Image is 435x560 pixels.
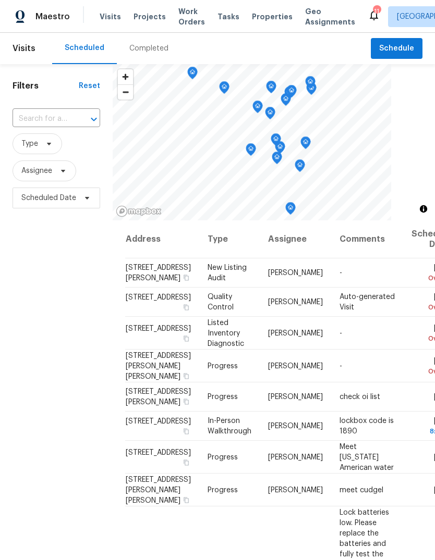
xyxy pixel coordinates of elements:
span: Progress [208,393,238,401]
span: lockbox code is 1890 [340,417,394,435]
span: [STREET_ADDRESS][PERSON_NAME] [126,264,191,282]
div: Map marker [275,141,285,157]
span: Visits [13,37,35,60]
button: Toggle attribution [417,203,430,215]
span: [STREET_ADDRESS][PERSON_NAME][PERSON_NAME] [126,352,191,380]
div: Map marker [266,81,276,97]
button: Schedule [371,38,422,59]
span: Geo Assignments [305,6,355,27]
span: [STREET_ADDRESS] [126,325,191,332]
span: Work Orders [178,6,205,27]
span: meet cudgel [340,486,383,493]
a: Mapbox homepage [116,205,162,217]
button: Copy Address [182,273,191,282]
button: Open [87,112,101,127]
span: [PERSON_NAME] [268,298,323,306]
span: [PERSON_NAME] [268,362,323,369]
button: Copy Address [182,495,191,504]
div: Map marker [281,93,291,109]
span: [PERSON_NAME] [268,486,323,493]
button: Copy Address [182,427,191,436]
div: Map marker [271,133,281,150]
th: Assignee [260,220,331,258]
div: Map marker [219,81,229,97]
span: [PERSON_NAME] [268,422,323,430]
span: [PERSON_NAME] [268,393,323,401]
button: Copy Address [182,371,191,380]
div: Map marker [286,85,297,101]
span: Type [21,139,38,149]
h1: Filters [13,81,79,91]
div: Map marker [284,86,295,103]
span: Tasks [217,13,239,20]
span: [PERSON_NAME] [268,453,323,461]
span: Visits [100,11,121,22]
span: Properties [252,11,293,22]
span: Zoom out [118,85,133,99]
span: [STREET_ADDRESS][PERSON_NAME][PERSON_NAME] [126,476,191,504]
span: [PERSON_NAME] [268,269,323,277]
div: Map marker [265,107,275,123]
button: Copy Address [182,457,191,467]
button: Copy Address [182,333,191,343]
button: Zoom in [118,69,133,84]
button: Copy Address [182,397,191,406]
input: Search for an address... [13,111,71,127]
span: Toggle attribution [420,203,427,215]
span: [STREET_ADDRESS] [126,294,191,301]
div: Map marker [252,101,263,117]
span: Progress [208,453,238,461]
span: In-Person Walkthrough [208,417,251,435]
span: [STREET_ADDRESS][PERSON_NAME] [126,388,191,406]
button: Copy Address [182,303,191,312]
div: Map marker [300,136,311,153]
span: Projects [134,11,166,22]
div: Map marker [246,143,256,159]
div: Scheduled [65,43,104,53]
th: Address [125,220,199,258]
div: Map marker [187,67,198,83]
span: Maestro [35,11,70,22]
div: Completed [129,43,168,54]
span: Schedule [379,42,414,55]
div: Reset [79,81,100,91]
div: Map marker [305,76,316,92]
span: Assignee [21,166,52,176]
th: Comments [331,220,403,258]
span: - [340,269,342,277]
span: Auto-generated Visit [340,293,395,311]
span: [STREET_ADDRESS] [126,418,191,425]
span: Listed Inventory Diagnostic [208,319,244,347]
th: Type [199,220,260,258]
span: check oi list [340,393,380,401]
span: - [340,362,342,369]
button: Zoom out [118,84,133,99]
span: - [340,329,342,337]
div: Map marker [295,159,305,176]
span: New Listing Audit [208,264,247,282]
canvas: Map [113,64,391,220]
div: 11 [373,6,380,17]
span: Progress [208,486,238,493]
span: [STREET_ADDRESS] [126,449,191,456]
div: Map marker [285,202,296,218]
div: Map marker [272,152,282,168]
span: Progress [208,362,238,369]
span: Quality Control [208,293,234,311]
span: [PERSON_NAME] [268,329,323,337]
span: Scheduled Date [21,193,76,203]
span: Meet [US_STATE] American water [340,443,394,471]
